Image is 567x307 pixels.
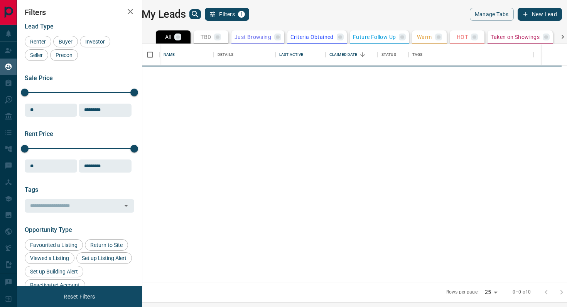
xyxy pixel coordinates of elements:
button: search button [189,9,201,19]
span: Return to Site [88,242,125,248]
div: Tags [412,44,423,65]
div: Investor [80,36,110,47]
div: Buyer [53,36,78,47]
button: Filters1 [205,8,249,21]
span: Renter [27,39,49,45]
button: Sort [357,49,368,60]
p: All [165,34,171,40]
p: HOT [457,34,468,40]
div: Set up Listing Alert [76,252,132,264]
button: Reset Filters [59,290,100,303]
div: Status [378,44,408,65]
div: Name [164,44,175,65]
button: Open [121,200,132,211]
span: Precon [53,52,75,58]
span: Viewed a Listing [27,255,72,261]
span: Set up Building Alert [27,268,81,275]
div: Viewed a Listing [25,252,74,264]
span: Reactivated Account [27,282,83,288]
p: Future Follow Up [353,34,396,40]
span: Lead Type [25,23,54,30]
div: Last Active [279,44,303,65]
div: Return to Site [85,239,128,251]
span: 1 [239,12,244,17]
div: Reactivated Account [25,279,85,291]
p: TBD [201,34,211,40]
div: Status [381,44,396,65]
span: Opportunity Type [25,226,72,233]
span: Rent Price [25,130,53,138]
span: Tags [25,186,38,193]
span: Set up Listing Alert [79,255,129,261]
h1: My Leads [142,8,186,20]
p: 0–0 of 0 [513,289,531,295]
div: Details [214,44,275,65]
button: New Lead [518,8,562,21]
p: Criteria Obtained [290,34,334,40]
p: Warm [417,34,432,40]
p: Taken on Showings [491,34,540,40]
span: Favourited a Listing [27,242,80,248]
button: Manage Tabs [470,8,514,21]
span: Seller [27,52,46,58]
p: Rows per page: [446,289,479,295]
div: Claimed Date [329,44,358,65]
span: Sale Price [25,74,53,82]
div: Claimed Date [326,44,378,65]
div: Precon [50,49,78,61]
div: Renter [25,36,51,47]
div: Seller [25,49,48,61]
div: 25 [482,287,500,298]
div: Tags [408,44,533,65]
h2: Filters [25,8,134,17]
div: Set up Building Alert [25,266,83,277]
div: Name [160,44,214,65]
p: Just Browsing [235,34,271,40]
span: Investor [83,39,108,45]
div: Last Active [275,44,326,65]
div: Favourited a Listing [25,239,83,251]
div: Details [218,44,233,65]
span: Buyer [56,39,75,45]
